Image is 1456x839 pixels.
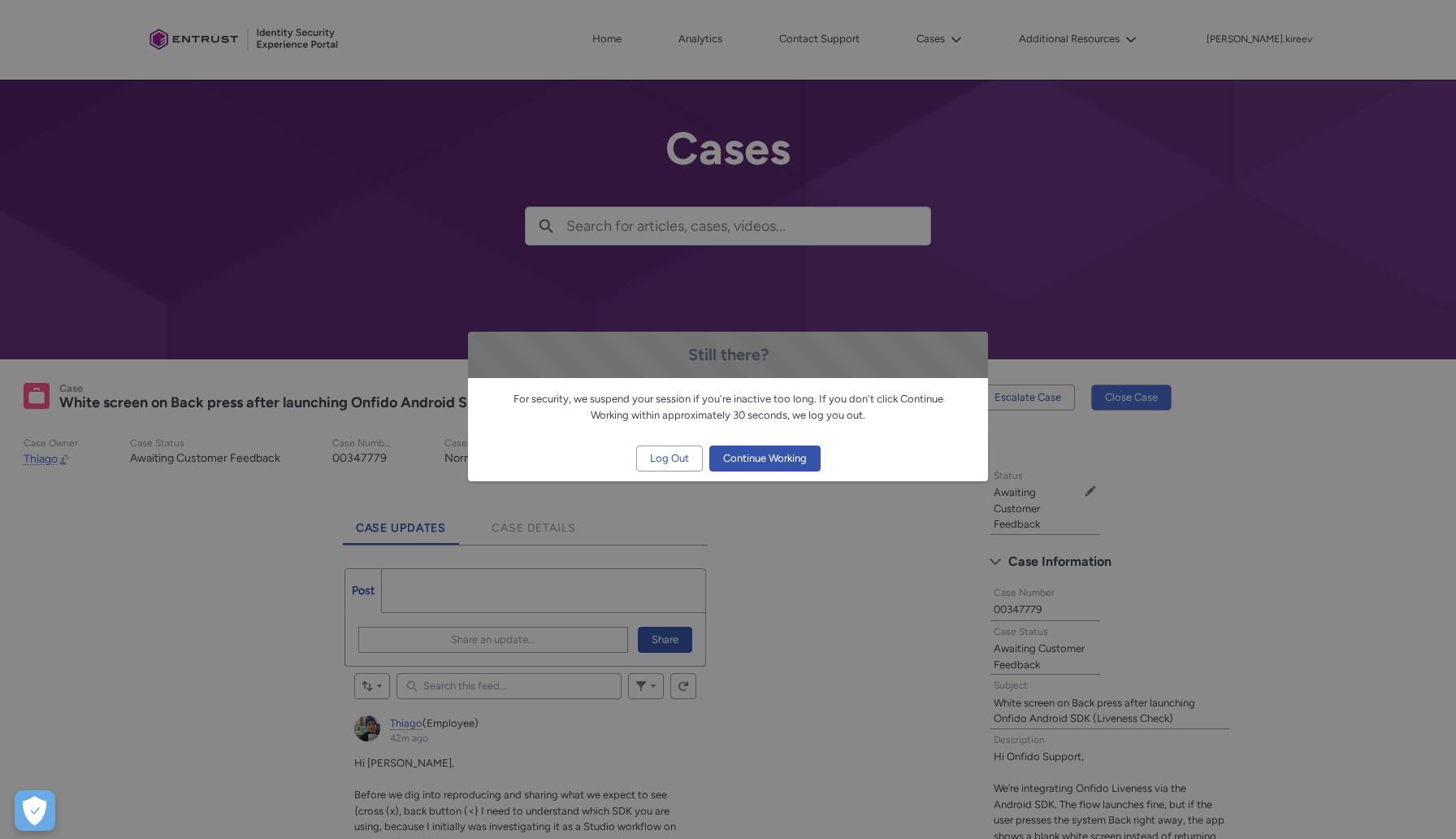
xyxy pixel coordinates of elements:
span: Still there? [688,345,769,364]
span: For security, we suspend your session if you're inactive too long. If you don't click Continue Wo... [513,393,943,421]
span: Log Out [650,446,689,471]
button: Log Out [636,446,703,472]
button: Continue Working [709,446,821,472]
div: Cookie Preferences [15,790,55,831]
button: Open Preferences [15,790,55,831]
span: Continue Working [723,446,807,471]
